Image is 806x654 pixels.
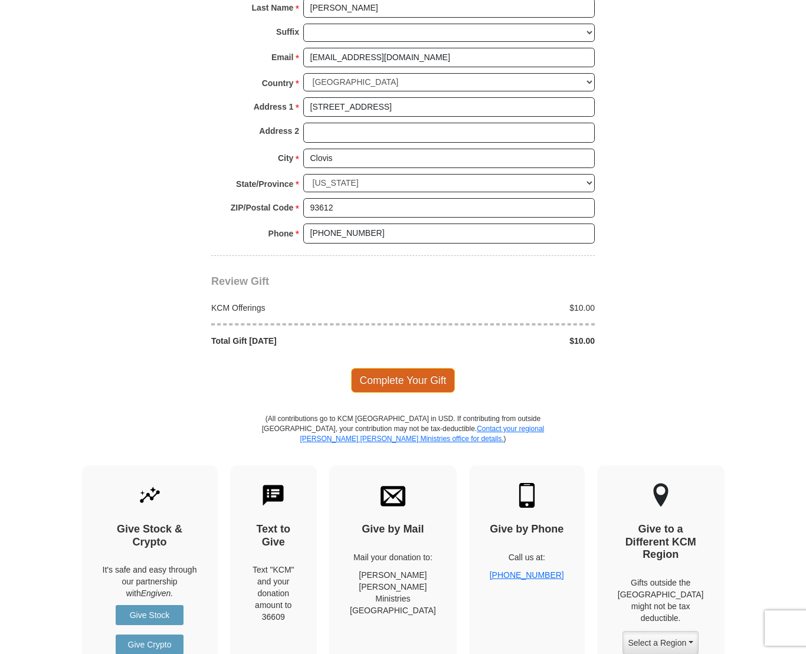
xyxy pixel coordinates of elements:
[116,605,184,625] a: Give Stock
[381,483,405,508] img: envelope.svg
[403,302,601,314] div: $10.00
[618,523,704,561] h4: Give to a Different KCM Region
[490,551,564,563] p: Call us at:
[261,414,545,465] p: (All contributions go to KCM [GEOGRAPHIC_DATA] in USD. If contributing from outside [GEOGRAPHIC_D...
[653,483,669,508] img: other-region
[259,123,299,139] strong: Address 2
[103,564,197,599] p: It's safe and easy through our partnership with
[515,483,539,508] img: mobile.svg
[231,199,294,216] strong: ZIP/Postal Code
[490,523,564,536] h4: Give by Phone
[350,569,436,616] p: [PERSON_NAME] [PERSON_NAME] Ministries [GEOGRAPHIC_DATA]
[403,335,601,347] div: $10.00
[205,335,404,347] div: Total Gift [DATE]
[137,483,162,508] img: give-by-stock.svg
[236,176,293,192] strong: State/Province
[350,523,436,536] h4: Give by Mail
[251,523,297,548] h4: Text to Give
[278,150,293,166] strong: City
[350,551,436,563] p: Mail your donation to:
[211,275,269,287] span: Review Gift
[261,483,286,508] img: text-to-give.svg
[268,225,294,242] strong: Phone
[351,368,456,393] span: Complete Your Gift
[490,570,564,580] a: [PHONE_NUMBER]
[205,302,404,314] div: KCM Offerings
[141,589,173,598] i: Engiven.
[262,75,294,91] strong: Country
[251,564,297,623] div: Text "KCM" and your donation amount to 36609
[618,577,704,624] p: Gifts outside the [GEOGRAPHIC_DATA] might not be tax deductible.
[271,49,293,65] strong: Email
[103,523,197,548] h4: Give Stock & Crypto
[254,98,294,115] strong: Address 1
[276,24,299,40] strong: Suffix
